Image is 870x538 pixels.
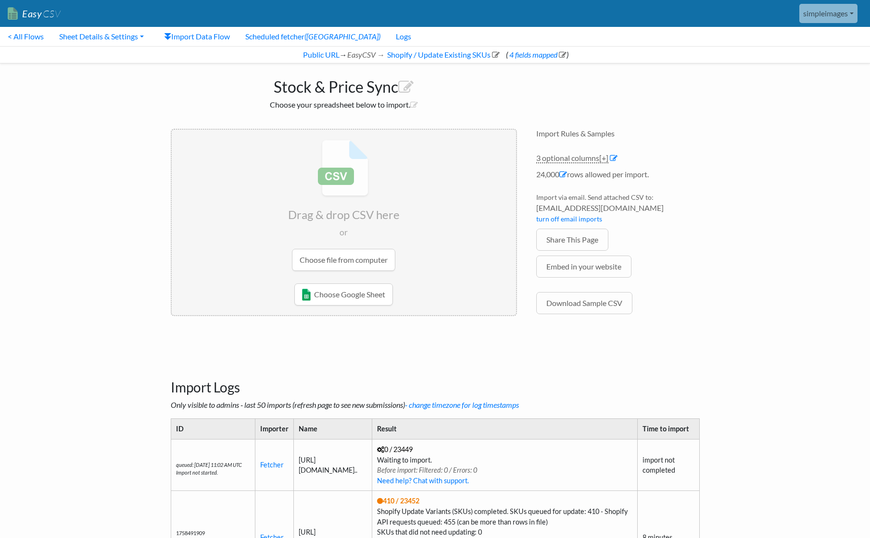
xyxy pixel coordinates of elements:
i: EasyCSV → [347,50,385,59]
td: [URL][DOMAIN_NAME].. [293,439,372,490]
h4: Import Rules & Samples [536,129,700,138]
th: ID [171,419,255,440]
h3: Import Logs [171,355,700,396]
a: Logs [388,27,419,46]
li: 24,000 rows allowed per import. [536,169,700,185]
a: Scheduled fetcher([GEOGRAPHIC_DATA]) [238,27,388,46]
a: Share This Page [536,229,608,251]
a: Download Sample CSV [536,292,632,314]
a: Shopify / Update Existing SKUs [386,50,500,59]
a: 3 optional columns[+] [536,153,608,163]
a: simpleimages [799,4,857,23]
td: Waiting to import. [372,439,637,490]
th: Time to import [637,419,699,440]
a: Public URL [302,50,340,59]
span: 410 / 23452 [377,497,419,505]
span: 0 / 23449 [377,445,413,453]
h2: Choose your spreadsheet below to import. [171,100,517,109]
a: turn off email imports [536,215,602,223]
a: - change timezone for log timestamps [405,400,519,409]
a: Sheet Details & Settings [51,27,151,46]
i: Only visible to admins - last 50 imports (refresh page to see new submissions) [171,400,519,409]
th: Name [293,419,372,440]
td: import not completed [637,439,699,490]
a: Choose Google Sheet [294,283,393,306]
a: EasyCSV [8,4,61,24]
i: ([GEOGRAPHIC_DATA]) [304,32,380,41]
span: [EMAIL_ADDRESS][DOMAIN_NAME] [536,202,700,214]
span: CSV [42,8,61,20]
h1: Stock & Price Sync [171,73,517,96]
span: [+] [599,153,608,162]
a: 4 fields mapped [508,50,567,59]
th: Result [372,419,637,440]
a: Fetcher [260,461,284,469]
th: Importer [255,419,293,440]
a: Import Data Flow [156,27,238,46]
a: Need help? Chat with support. [377,477,469,485]
li: Import via email. Send attached CSV to: [536,192,700,229]
i: Import not started. [176,469,218,476]
span: ( ) [506,50,568,59]
a: Embed in your website [536,256,631,278]
span: Before import: Filtered: 0 / Errors: 0 [377,466,477,474]
i: queued: [DATE] 11:02 AM UTC [176,462,242,468]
